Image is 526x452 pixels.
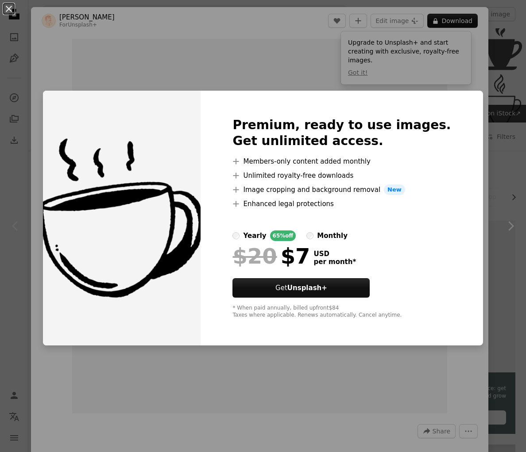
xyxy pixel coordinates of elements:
li: Unlimited royalty-free downloads [232,170,451,181]
div: $7 [232,245,310,268]
button: GetUnsplash+ [232,278,370,298]
div: monthly [317,230,348,241]
strong: Unsplash+ [287,284,327,292]
input: monthly [306,232,313,239]
input: yearly65%off [232,232,240,239]
li: Enhanced legal protections [232,199,451,209]
span: USD [313,250,356,258]
span: per month * [313,258,356,266]
div: yearly [243,230,266,241]
h2: Premium, ready to use images. Get unlimited access. [232,117,451,149]
span: $20 [232,245,277,268]
div: 65% off [270,230,296,241]
img: premium_vector-1712760916511-696d73fae59f [43,91,201,345]
span: New [384,184,405,195]
li: Members-only content added monthly [232,156,451,167]
div: * When paid annually, billed upfront $84 Taxes where applicable. Renews automatically. Cancel any... [232,305,451,319]
li: Image cropping and background removal [232,184,451,195]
